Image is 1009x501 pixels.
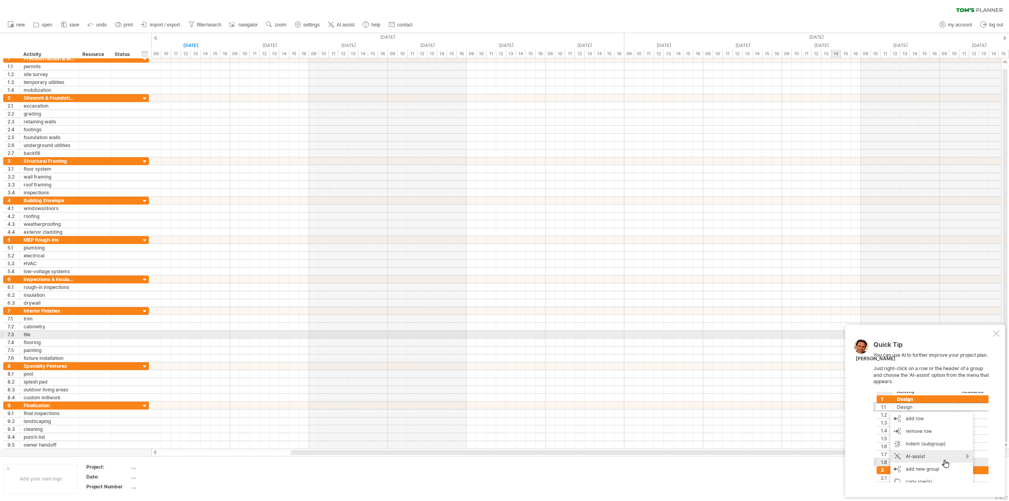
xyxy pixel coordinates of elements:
div: You can use AI to further improve your project plan. Just right-click on a row or the header of a... [873,341,992,482]
div: 6.3 [7,299,19,307]
div: 14 [437,50,447,58]
div: [PERSON_NAME] [856,356,895,362]
div: 09 [940,50,949,58]
div: insulation [24,291,74,299]
div: 10 [634,50,644,58]
div: 14 [674,50,683,58]
div: Sitework & Foundation [24,94,74,102]
div: flooring [24,339,74,346]
div: 11 [565,50,575,58]
div: pool [24,370,74,378]
a: my account [937,20,974,30]
div: 7 [7,307,19,315]
div: 15 [526,50,536,58]
div: tile [24,331,74,338]
div: permits [24,63,74,70]
div: 15 [999,50,1009,58]
div: outdoor living areas [24,386,74,393]
div: 12 [890,50,900,58]
div: 11 [881,50,890,58]
div: 5.2 [7,252,19,259]
div: 13 [270,50,279,58]
div: retaining walls [24,118,74,125]
div: Sunday, 28 September 2025 [388,41,467,50]
div: 11 [959,50,969,58]
div: 11 [486,50,496,58]
a: AI assist [326,20,357,30]
span: AI assist [337,22,354,28]
div: 09 [230,50,240,58]
div: cleaning [24,425,74,433]
div: 12 [496,50,506,58]
div: 3.2 [7,173,19,181]
div: 9.1 [7,410,19,417]
div: 10 [555,50,565,58]
div: 8 [7,362,19,370]
div: 13 [191,50,201,58]
div: 16 [772,50,782,58]
div: 16 [457,50,467,58]
a: log out [978,20,1005,30]
div: 2.1 [7,102,19,110]
div: 8.3 [7,386,19,393]
div: 14 [595,50,605,58]
div: 14 [201,50,210,58]
div: Interior Finishes [24,307,74,315]
div: 9.3 [7,425,19,433]
div: floor system [24,165,74,173]
div: 13 [427,50,437,58]
div: 9 [7,402,19,409]
div: 13 [979,50,989,58]
div: 09 [151,50,161,58]
div: 11 [723,50,733,58]
div: 15 [289,50,299,58]
div: 10 [792,50,802,58]
div: HVAC [24,260,74,267]
div: 11 [250,50,260,58]
div: 09 [624,50,634,58]
div: 16 [693,50,703,58]
div: 12 [733,50,743,58]
div: 5.1 [7,244,19,251]
div: 10 [713,50,723,58]
div: low‑voltage systems [24,268,74,275]
div: 15 [841,50,851,58]
div: 8.4 [7,394,19,401]
a: help [361,20,383,30]
div: Building Envelope [24,197,74,204]
div: Structural Framing [24,157,74,165]
div: 15 [605,50,614,58]
div: painting [24,346,74,354]
div: backfill [24,149,74,157]
div: plumbing [24,244,74,251]
div: 8.1 [7,370,19,378]
div: 09 [703,50,713,58]
div: 3.3 [7,181,19,188]
div: Date: [86,473,130,480]
div: Monday, 29 September 2025 [467,41,545,50]
div: electrical [24,252,74,259]
div: Add your own logo [4,464,78,494]
div: 2.2 [7,110,19,117]
div: .... [131,464,197,470]
div: Status [115,50,132,58]
div: 11 [644,50,654,58]
div: cabinetry [24,323,74,330]
div: 9.2 [7,417,19,425]
div: rough‑in inspections [24,283,74,291]
div: 13 [585,50,595,58]
div: Quick Tip [873,341,992,352]
span: settings [303,22,320,28]
div: 11 [329,50,339,58]
div: 2.4 [7,126,19,133]
div: temporary utilities [24,78,74,86]
div: 15 [683,50,693,58]
div: 7.2 [7,323,19,330]
div: 10 [477,50,486,58]
div: 11 [171,50,181,58]
a: filter/search [186,20,224,30]
div: roof framing [24,181,74,188]
div: 09 [545,50,555,58]
span: my account [948,22,972,28]
div: 12 [969,50,979,58]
